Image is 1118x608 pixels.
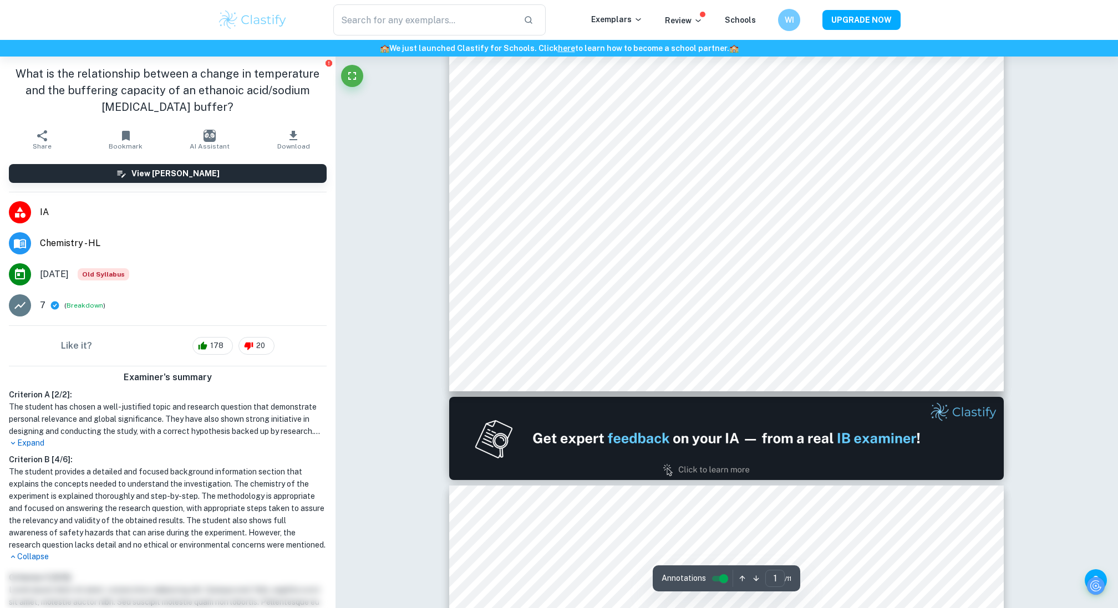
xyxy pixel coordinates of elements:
[78,268,129,280] div: Starting from the May 2025 session, the Chemistry IA requirements have changed. It's OK to refer ...
[9,453,327,466] h6: Criterion B [ 4 / 6 ]:
[341,65,363,87] button: Fullscreen
[250,340,271,351] span: 20
[9,551,327,563] p: Collapse
[558,44,575,53] a: here
[33,142,52,150] span: Share
[4,371,331,384] h6: Examiner's summary
[9,437,327,449] p: Expand
[167,124,251,155] button: AI Assistant
[78,268,129,280] span: Old Syllabus
[40,268,69,281] span: [DATE]
[192,337,233,355] div: 178
[1085,569,1107,591] button: Help and Feedback
[61,339,92,352] h6: Like it?
[131,167,220,180] h6: View [PERSON_NAME]
[449,397,1004,480] img: Ad
[64,300,105,311] span: ( )
[217,9,288,31] img: Clastify logo
[662,573,706,584] span: Annotations
[729,44,739,53] span: 🏫
[783,14,796,26] h6: WI
[190,142,230,150] span: AI Assistant
[40,206,327,219] span: IA
[725,16,756,24] a: Schools
[380,44,389,53] span: 🏫
[333,4,515,35] input: Search for any exemplars...
[2,42,1116,54] h6: We just launched Clastify for Schools. Click to learn how to become a school partner.
[785,574,791,584] span: / 11
[822,10,901,30] button: UPGRADE NOW
[277,142,310,150] span: Download
[591,13,643,25] p: Exemplars
[9,65,327,115] h1: What is the relationship between a change in temperature and the buffering capacity of an ethanoi...
[325,59,333,67] button: Report issue
[204,130,216,142] img: AI Assistant
[109,142,143,150] span: Bookmark
[40,237,327,250] span: Chemistry - HL
[204,340,230,351] span: 178
[40,299,45,312] p: 7
[9,164,327,183] button: View [PERSON_NAME]
[778,9,800,31] button: WI
[252,124,336,155] button: Download
[67,300,103,310] button: Breakdown
[9,466,327,551] h1: The student provides a detailed and focused background information section that explains the conc...
[9,389,327,401] h6: Criterion A [ 2 / 2 ]:
[238,337,275,355] div: 20
[9,401,327,437] h1: The student has chosen a well-justified topic and research question that demonstrate personal rel...
[84,124,167,155] button: Bookmark
[665,14,703,27] p: Review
